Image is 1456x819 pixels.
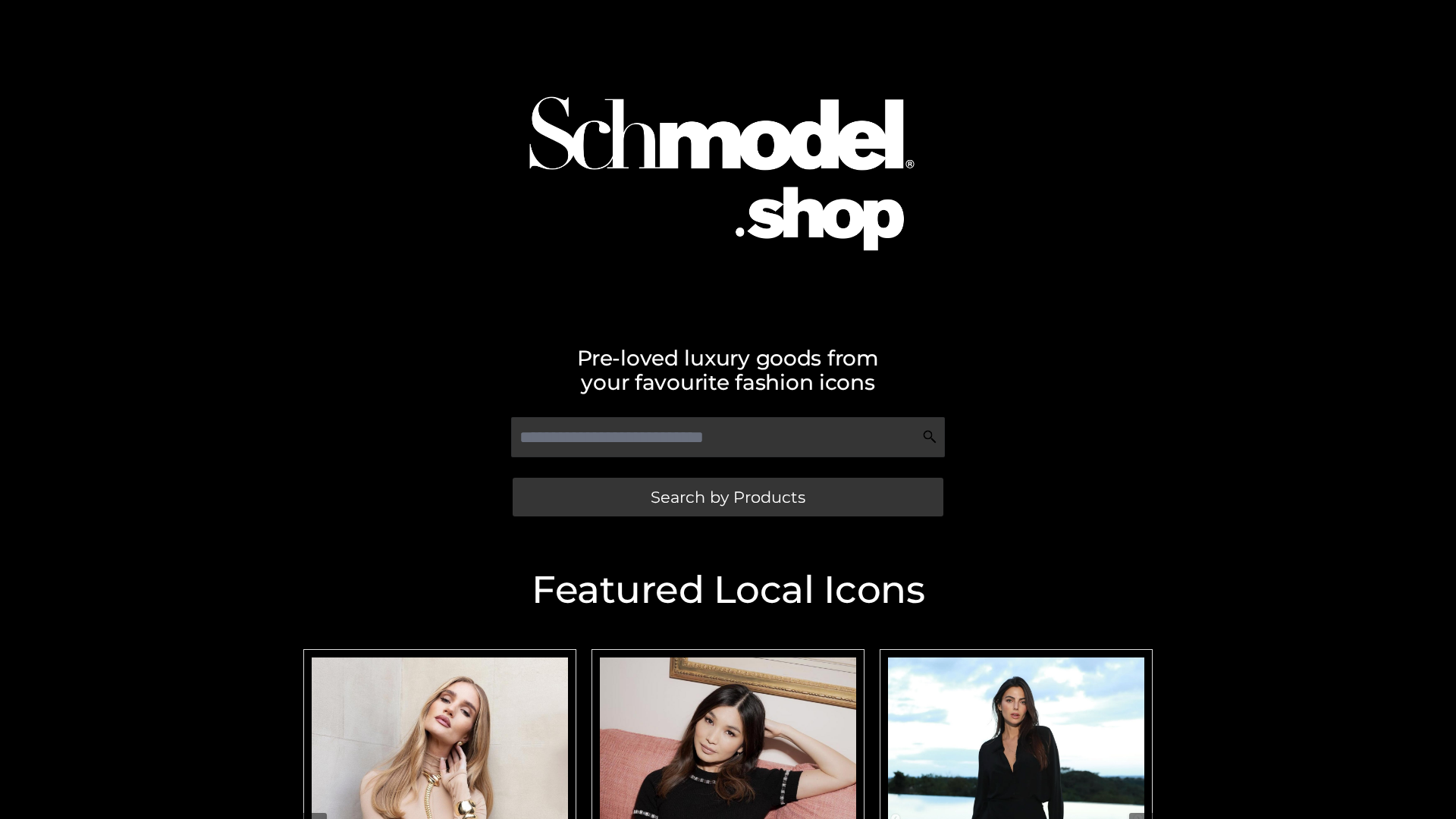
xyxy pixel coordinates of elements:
h2: Featured Local Icons​ [296,571,1160,609]
a: Search by Products [513,478,943,516]
span: Search by Products [651,489,805,505]
img: Search Icon [922,429,937,444]
h2: Pre-loved luxury goods from your favourite fashion icons [296,346,1160,394]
